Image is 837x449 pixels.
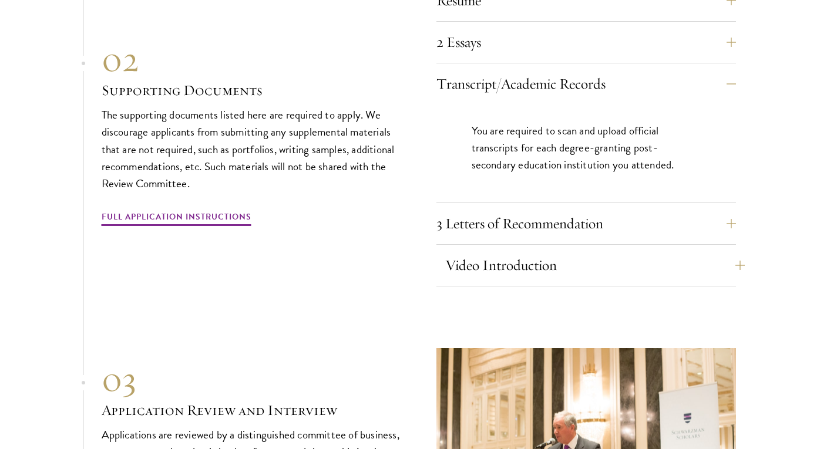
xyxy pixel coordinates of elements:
div: 03 [102,358,401,400]
div: 02 [102,38,401,80]
p: You are required to scan and upload official transcripts for each degree-granting post-secondary ... [472,122,701,173]
h3: Application Review and Interview [102,400,401,420]
button: 3 Letters of Recommendation [436,210,736,238]
a: Full Application Instructions [102,210,251,228]
p: The supporting documents listed here are required to apply. We discourage applicants from submitt... [102,106,401,191]
h3: Supporting Documents [102,80,401,100]
button: Transcript/Academic Records [436,70,736,98]
button: 2 Essays [436,28,736,56]
button: Video Introduction [445,251,745,279]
